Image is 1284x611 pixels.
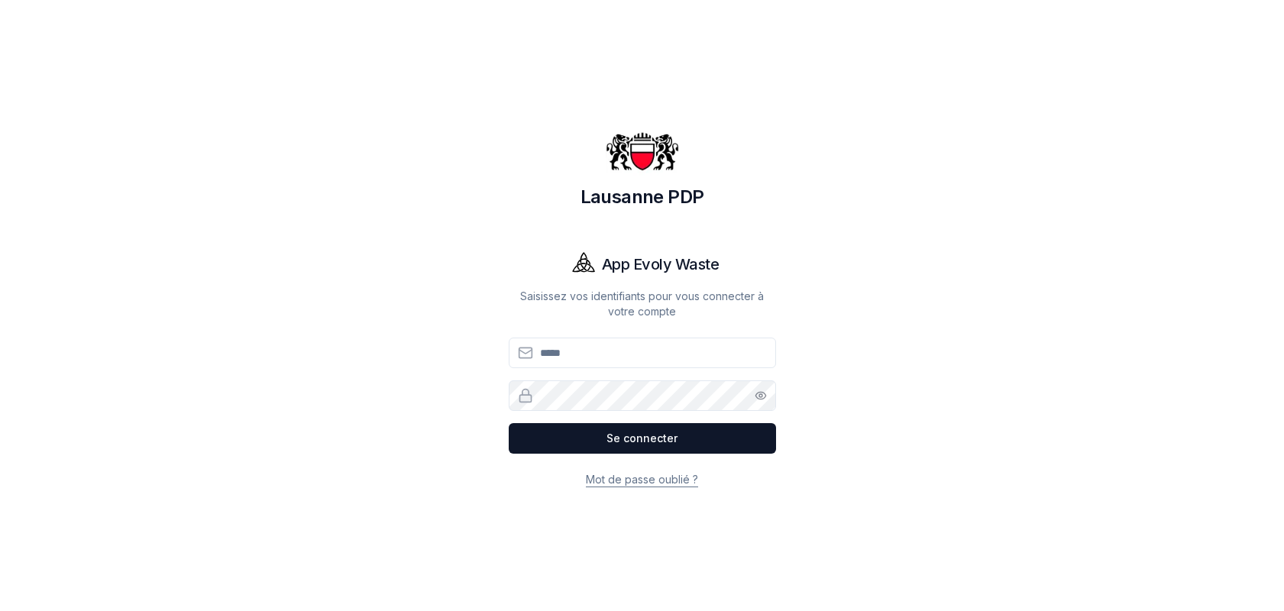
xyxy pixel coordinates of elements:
[602,254,720,275] h1: App Evoly Waste
[565,246,602,283] img: Evoly Logo
[606,115,679,188] img: Lausanne PDP Logo
[509,289,776,319] p: Saisissez vos identifiants pour vous connecter à votre compte
[509,185,776,209] h1: Lausanne PDP
[509,423,776,454] button: Se connecter
[586,473,698,486] a: Mot de passe oublié ?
